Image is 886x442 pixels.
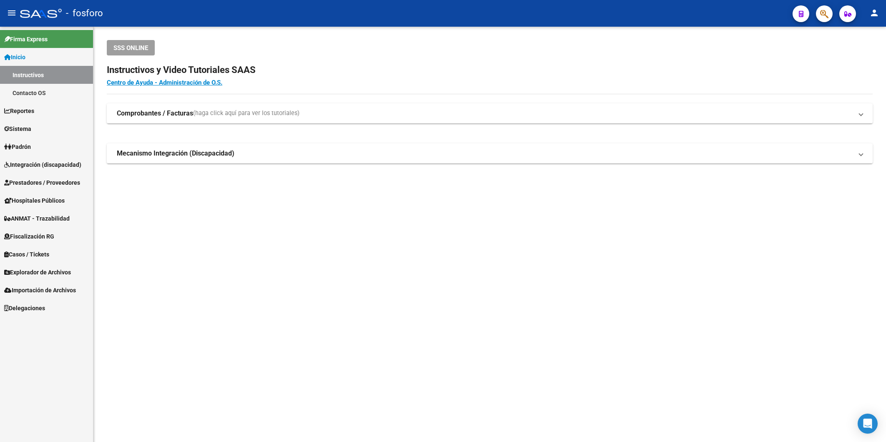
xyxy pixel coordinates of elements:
[4,304,45,313] span: Delegaciones
[4,53,25,62] span: Inicio
[4,214,70,223] span: ANMAT - Trazabilidad
[117,109,193,118] strong: Comprobantes / Facturas
[4,250,49,259] span: Casos / Tickets
[107,79,222,86] a: Centro de Ayuda - Administración de O.S.
[4,196,65,205] span: Hospitales Públicos
[869,8,879,18] mat-icon: person
[107,62,873,78] h2: Instructivos y Video Tutoriales SAAS
[7,8,17,18] mat-icon: menu
[4,106,34,116] span: Reportes
[117,149,234,158] strong: Mecanismo Integración (Discapacidad)
[4,35,48,44] span: Firma Express
[4,286,76,295] span: Importación de Archivos
[66,4,103,23] span: - fosforo
[107,143,873,163] mat-expansion-panel-header: Mecanismo Integración (Discapacidad)
[113,44,148,52] span: SSS ONLINE
[4,232,54,241] span: Fiscalización RG
[193,109,300,118] span: (haga click aquí para ver los tutoriales)
[858,414,878,434] div: Open Intercom Messenger
[107,103,873,123] mat-expansion-panel-header: Comprobantes / Facturas(haga click aquí para ver los tutoriales)
[4,160,81,169] span: Integración (discapacidad)
[107,40,155,55] button: SSS ONLINE
[4,178,80,187] span: Prestadores / Proveedores
[4,124,31,133] span: Sistema
[4,268,71,277] span: Explorador de Archivos
[4,142,31,151] span: Padrón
